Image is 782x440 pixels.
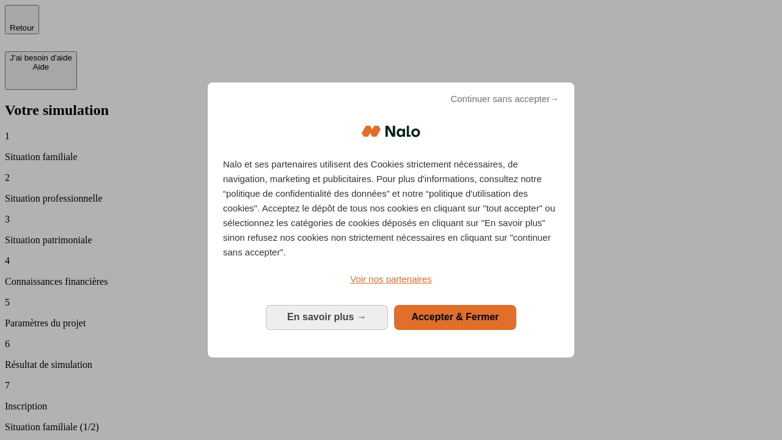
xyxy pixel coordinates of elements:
[208,82,574,357] div: Bienvenue chez Nalo Gestion du consentement
[223,157,559,260] p: Nalo et ses partenaires utilisent des Cookies strictement nécessaires, de navigation, marketing e...
[450,92,559,106] span: Continuer sans accepter→
[362,113,420,150] img: Logo
[223,272,559,287] a: Voir nos partenaires
[287,312,367,322] span: En savoir plus →
[411,312,499,322] span: Accepter & Fermer
[394,305,516,329] button: Accepter & Fermer: Accepter notre traitement des données et fermer
[266,305,388,329] button: En savoir plus: Configurer vos consentements
[350,274,431,284] span: Voir nos partenaires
